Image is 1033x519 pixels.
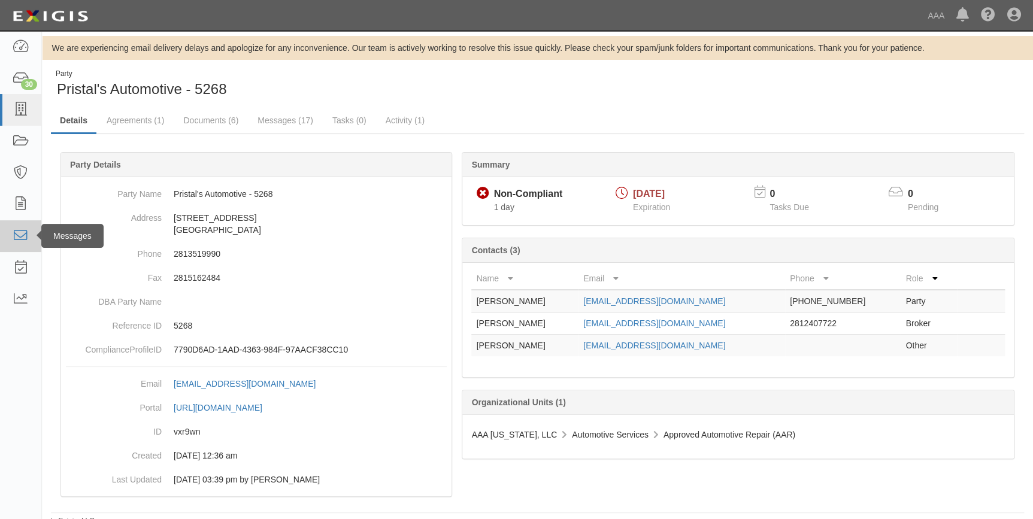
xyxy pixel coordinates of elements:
a: [EMAIL_ADDRESS][DOMAIN_NAME] [583,296,725,306]
a: [EMAIL_ADDRESS][DOMAIN_NAME] [583,341,725,350]
td: Party [901,290,957,312]
dt: Phone [66,242,162,260]
b: Contacts (3) [471,245,520,255]
span: Expiration [633,202,670,212]
i: Non-Compliant [476,187,489,200]
b: Summary [471,160,510,169]
i: Help Center - Complianz [981,8,995,23]
a: [EMAIL_ADDRESS][DOMAIN_NAME] [583,318,725,328]
dd: Pristal's Automotive - 5268 [66,182,447,206]
b: Party Details [70,160,121,169]
dd: 2813519990 [66,242,447,266]
span: Approved Automotive Repair (AAR) [664,430,795,439]
dd: 03/10/2023 12:36 am [66,444,447,468]
td: [PERSON_NAME] [471,335,578,357]
p: 0 [908,187,953,201]
img: logo-5460c22ac91f19d4615b14bd174203de0afe785f0fc80cf4dbbc73dc1793850b.png [9,5,92,27]
p: 5268 [174,320,447,332]
dt: Reference ID [66,314,162,332]
a: Messages (17) [249,108,322,132]
td: [PERSON_NAME] [471,290,578,312]
dt: ID [66,420,162,438]
a: Activity (1) [377,108,434,132]
div: 30 [21,79,37,90]
td: 2812407722 [785,312,901,335]
dt: Fax [66,266,162,284]
th: Email [578,268,785,290]
a: [URL][DOMAIN_NAME] [174,403,275,412]
div: [EMAIL_ADDRESS][DOMAIN_NAME] [174,378,316,390]
dt: ComplianceProfileID [66,338,162,356]
a: [EMAIL_ADDRESS][DOMAIN_NAME] [174,379,329,389]
a: Details [51,108,96,134]
dd: 2815162484 [66,266,447,290]
span: Pending [908,202,938,212]
a: Agreements (1) [98,108,173,132]
a: AAA [922,4,950,28]
dt: DBA Party Name [66,290,162,308]
div: Party [56,69,226,79]
th: Phone [785,268,901,290]
dd: 02/13/2024 03:39 pm by Samantha Molina [66,468,447,491]
dt: Email [66,372,162,390]
span: Since 08/13/2025 [493,202,514,212]
th: Role [901,268,957,290]
td: [PERSON_NAME] [471,312,578,335]
td: Other [901,335,957,357]
b: Organizational Units (1) [471,397,565,407]
td: [PHONE_NUMBER] [785,290,901,312]
a: Documents (6) [174,108,247,132]
dt: Last Updated [66,468,162,485]
div: Pristal's Automotive - 5268 [51,69,529,99]
span: AAA [US_STATE], LLC [471,430,557,439]
p: 0 [770,187,823,201]
span: Pristal's Automotive - 5268 [57,81,226,97]
dt: Portal [66,396,162,414]
span: [DATE] [633,189,665,199]
dd: vxr9wn [66,420,447,444]
dt: Party Name [66,182,162,200]
a: Tasks (0) [323,108,375,132]
div: Messages [41,224,104,248]
td: Broker [901,312,957,335]
div: We are experiencing email delivery delays and apologize for any inconvenience. Our team is active... [42,42,1033,54]
th: Name [471,268,578,290]
dd: [STREET_ADDRESS] [GEOGRAPHIC_DATA] [66,206,447,242]
dt: Address [66,206,162,224]
dt: Created [66,444,162,462]
p: 7790D6AD-1AAD-4363-984F-97AACF38CC10 [174,344,447,356]
span: Automotive Services [572,430,649,439]
div: Non-Compliant [493,187,562,201]
span: Tasks Due [770,202,808,212]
